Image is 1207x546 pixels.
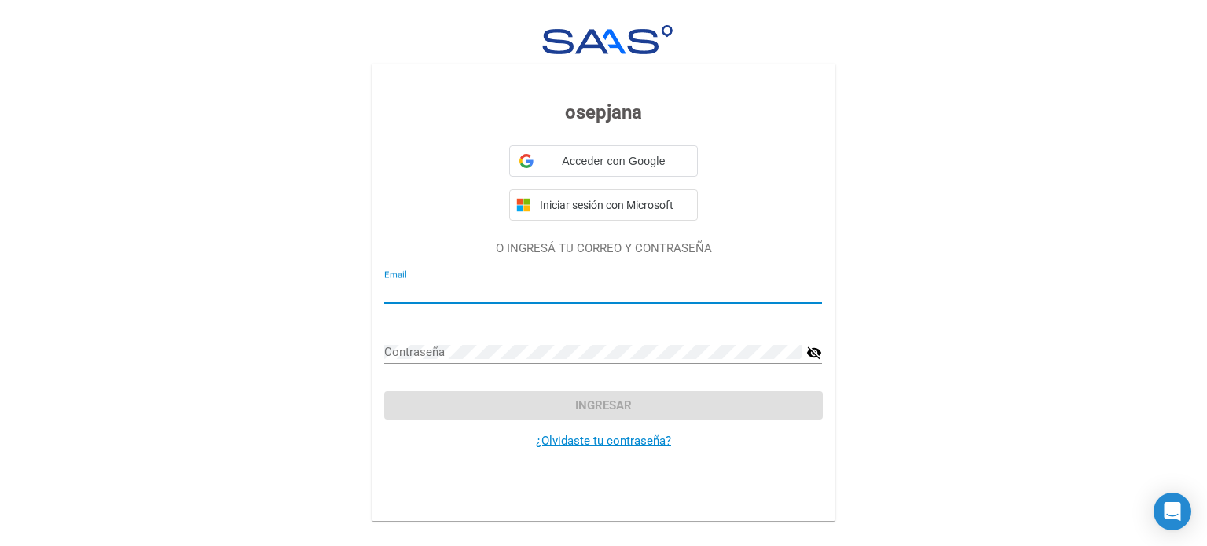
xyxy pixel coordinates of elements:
[509,145,698,177] div: Acceder con Google
[384,240,822,258] p: O INGRESÁ TU CORREO Y CONTRASEÑA
[384,391,822,420] button: Ingresar
[509,189,698,221] button: Iniciar sesión con Microsoft
[1154,493,1191,530] div: Open Intercom Messenger
[537,199,691,211] span: Iniciar sesión con Microsoft
[575,398,632,412] span: Ingresar
[384,98,822,126] h3: osepjana
[540,153,688,170] span: Acceder con Google
[536,434,671,448] a: ¿Olvidaste tu contraseña?
[806,343,822,362] mat-icon: visibility_off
